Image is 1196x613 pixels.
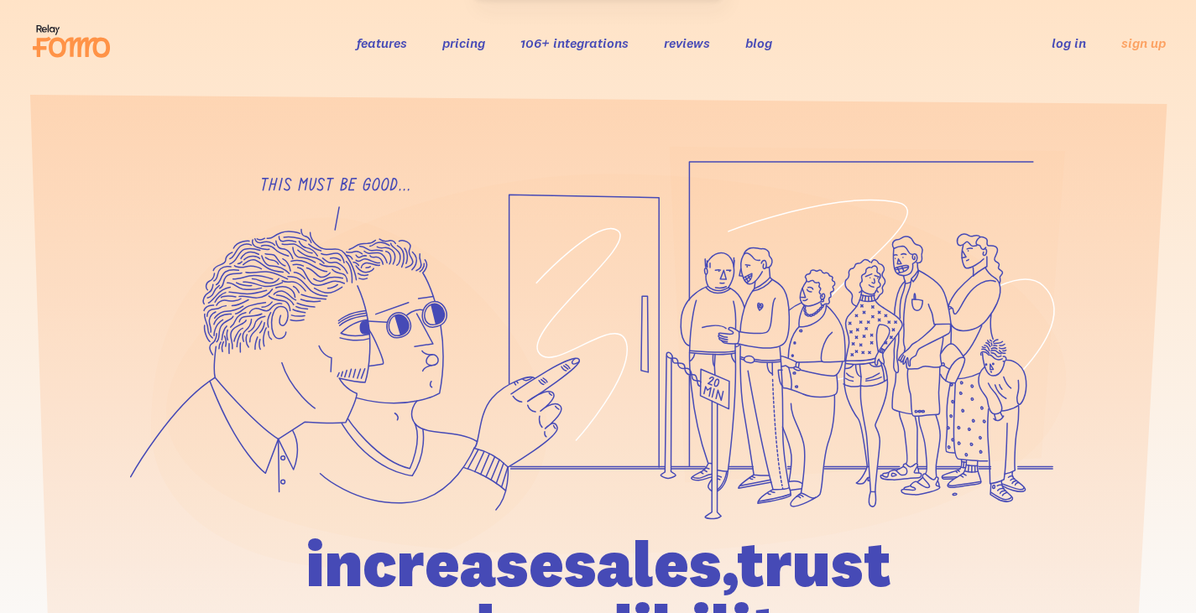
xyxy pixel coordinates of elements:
[664,34,710,51] a: reviews
[745,34,772,51] a: blog
[520,34,629,51] a: 106+ integrations
[1121,34,1166,52] a: sign up
[357,34,407,51] a: features
[1052,34,1086,51] a: log in
[442,34,485,51] a: pricing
